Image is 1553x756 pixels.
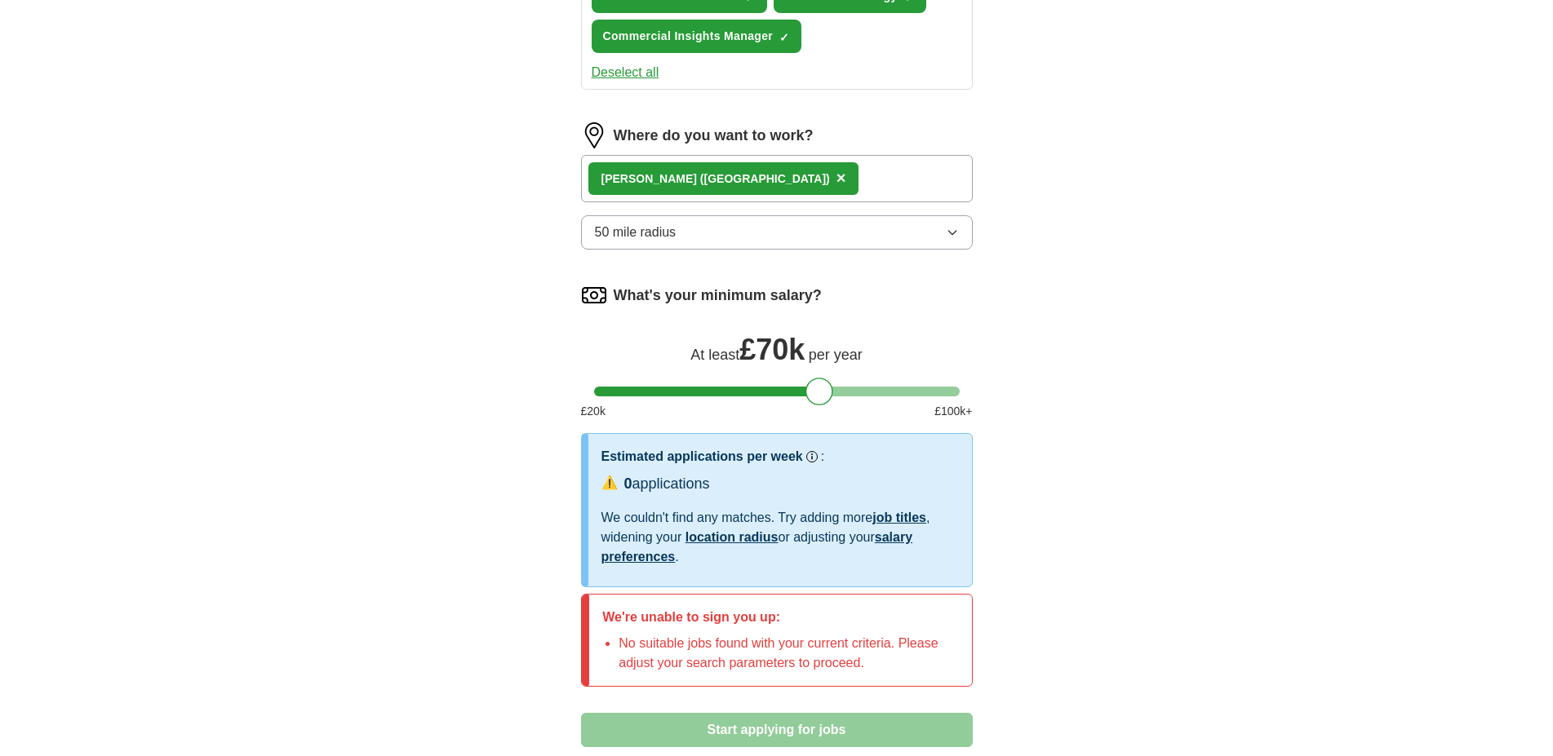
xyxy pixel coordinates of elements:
button: 50 mile radius [581,215,973,250]
img: location.png [581,122,607,148]
button: Deselect all [592,63,659,82]
span: 50 mile radius [595,223,677,242]
span: 0 [624,475,632,492]
a: job titles [872,511,926,524]
span: × [836,169,846,187]
span: Commercial Insights Manager [603,28,774,45]
button: Commercial Insights Manager✓ [592,20,802,53]
span: ✓ [779,31,789,44]
h3: : [821,447,824,466]
span: ⚠️ [601,473,618,493]
a: location radius [686,530,779,544]
button: Start applying for jobs [581,713,973,747]
img: salary.png [581,282,607,308]
button: × [836,166,846,191]
span: ([GEOGRAPHIC_DATA]) [700,172,830,185]
li: No suitable jobs found with your current criteria. Please adjust your search parameters to proceed. [619,634,958,673]
p: We're unable to sign you up: [602,608,958,627]
span: per year [809,347,863,363]
span: £ 70k [739,333,805,366]
label: What's your minimum salary? [614,285,822,307]
div: applications [624,473,710,495]
h3: Estimated applications per week [601,447,803,466]
span: £ 20 k [581,403,606,420]
strong: [PERSON_NAME] [601,172,697,185]
span: At least [690,347,739,363]
div: We couldn't find any matches. Try adding more , widening your or adjusting your . [601,508,959,567]
label: Where do you want to work? [614,125,814,147]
